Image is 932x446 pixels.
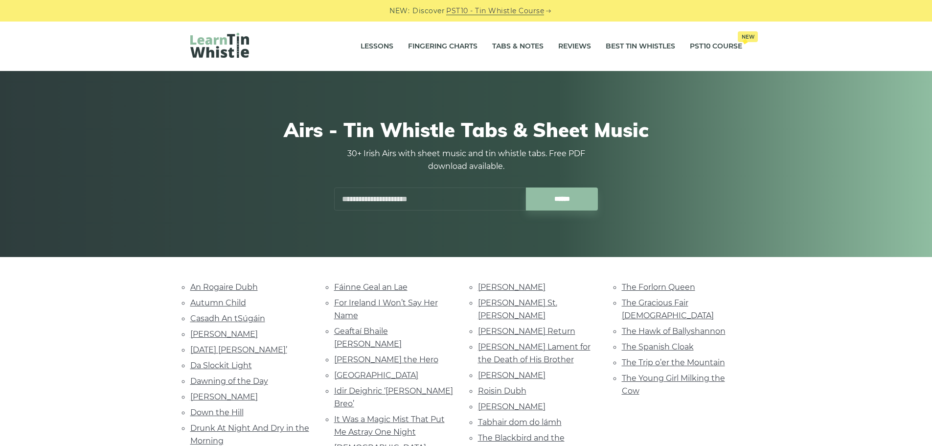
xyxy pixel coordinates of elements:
a: Idir Deighric ‘[PERSON_NAME] Breo’ [334,386,453,408]
a: Roisin Dubh [478,386,526,396]
a: PST10 CourseNew [690,34,742,59]
a: For Ireland I Won’t Say Her Name [334,298,438,320]
a: Fáinne Geal an Lae [334,282,408,292]
a: [PERSON_NAME] St. [PERSON_NAME] [478,298,557,320]
a: [PERSON_NAME] [478,402,546,411]
a: [PERSON_NAME] [190,392,258,401]
a: Lessons [361,34,393,59]
a: [PERSON_NAME] Return [478,327,575,336]
a: Best Tin Whistles [606,34,675,59]
a: Fingering Charts [408,34,477,59]
a: Reviews [558,34,591,59]
a: Tabs & Notes [492,34,544,59]
a: [GEOGRAPHIC_DATA] [334,371,418,380]
a: [PERSON_NAME] [478,282,546,292]
a: [DATE] [PERSON_NAME]’ [190,345,287,354]
a: The Trip o’er the Mountain [622,358,725,367]
a: The Gracious Fair [DEMOGRAPHIC_DATA] [622,298,714,320]
a: Da Slockit Light [190,361,252,370]
a: [PERSON_NAME] the Hero [334,355,438,364]
a: The Spanish Cloak [622,342,694,352]
a: Autumn Child [190,298,246,307]
img: LearnTinWhistle.com [190,33,249,58]
a: Drunk At Night And Dry in the Morning [190,423,309,446]
a: [PERSON_NAME] [190,329,258,339]
a: Down the Hill [190,408,244,417]
a: An Rogaire Dubh [190,282,258,292]
h1: Airs - Tin Whistle Tabs & Sheet Music [190,118,742,141]
a: Geaftaí Bhaile [PERSON_NAME] [334,327,402,349]
a: Dawning of the Day [190,376,268,386]
a: [PERSON_NAME] Lament for the Death of His Brother [478,342,591,364]
a: Tabhair dom do lámh [478,418,562,427]
a: [PERSON_NAME] [478,371,546,380]
p: 30+ Irish Airs with sheet music and tin whistle tabs. Free PDF download available. [334,147,598,173]
a: The Young Girl Milking the Cow [622,374,725,396]
a: The Hawk of Ballyshannon [622,327,726,336]
a: It Was a Magic Mist That Put Me Astray One Night [334,415,445,437]
span: New [738,31,758,42]
a: Casadh An tSúgáin [190,314,265,323]
a: The Forlorn Queen [622,282,695,292]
